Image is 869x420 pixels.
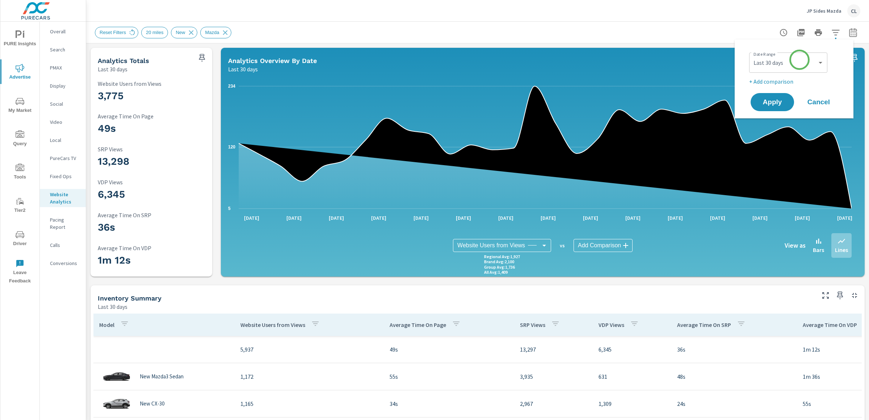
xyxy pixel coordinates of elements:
[50,100,80,108] p: Social
[200,27,231,38] div: Mazda
[811,25,826,40] button: Print Report
[50,118,80,126] p: Video
[834,290,846,301] span: Save this to your personalized report
[366,214,391,222] p: [DATE]
[98,122,205,135] h3: 49s
[3,130,37,148] span: Query
[813,245,824,254] p: Bars
[677,399,791,408] p: 24s
[847,4,860,17] div: CL
[40,135,86,146] div: Local
[98,57,149,64] h5: Analytics Totals
[790,214,815,222] p: [DATE]
[40,189,86,207] div: Website Analytics
[520,372,587,381] p: 3,935
[50,173,80,180] p: Fixed Ops
[794,25,808,40] button: "Export Report to PDF"
[228,57,317,64] h5: Analytics Overview By Date
[574,239,633,252] div: Add Comparison
[3,30,37,48] span: PURE Insights
[835,245,848,254] p: Lines
[849,290,860,301] button: Minimize Widget
[228,65,258,73] p: Last 30 days
[40,240,86,251] div: Calls
[451,214,476,222] p: [DATE]
[3,197,37,215] span: Tier2
[40,62,86,73] div: PMAX
[50,28,80,35] p: Overall
[599,321,624,328] p: VDP Views
[98,188,205,201] h3: 6,345
[99,321,114,328] p: Model
[3,259,37,285] span: Leave Feedback
[40,153,86,164] div: PureCars TV
[98,113,205,119] p: Average Time On Page
[3,97,37,115] span: My Market
[484,254,520,259] p: Regional Avg : 1,927
[50,216,80,231] p: Pacing Report
[390,372,508,381] p: 55s
[240,321,305,328] p: Website Users from Views
[620,214,646,222] p: [DATE]
[95,30,130,35] span: Reset Filters
[408,214,434,222] p: [DATE]
[749,77,842,86] p: + Add comparison
[677,372,791,381] p: 48s
[240,345,378,354] p: 5,937
[0,22,39,288] div: nav menu
[50,64,80,71] p: PMAX
[240,372,378,381] p: 1,172
[849,52,860,64] span: Save this to your personalized report
[40,98,86,109] div: Social
[520,321,545,328] p: SRP Views
[40,214,86,232] div: Pacing Report
[50,82,80,89] p: Display
[663,214,688,222] p: [DATE]
[228,84,235,89] text: 234
[142,30,168,35] span: 20 miles
[493,214,519,222] p: [DATE]
[98,90,205,102] h3: 3,775
[828,25,843,40] button: Apply Filters
[98,179,205,185] p: VDP Views
[240,399,378,408] p: 1,165
[457,242,525,249] span: Website Users from Views
[747,214,773,222] p: [DATE]
[50,260,80,267] p: Conversions
[804,99,833,105] span: Cancel
[677,345,791,354] p: 36s
[98,245,205,251] p: Average Time On VDP
[228,206,231,211] text: 5
[785,242,806,249] h6: View as
[171,27,197,38] div: New
[98,294,161,302] h5: Inventory Summary
[50,46,80,53] p: Search
[50,136,80,144] p: Local
[3,164,37,181] span: Tools
[102,366,131,387] img: glamour
[390,345,508,354] p: 49s
[201,30,223,35] span: Mazda
[484,265,515,270] p: Group Avg : 1,736
[102,393,131,415] img: glamour
[50,191,80,205] p: Website Analytics
[239,214,264,222] p: [DATE]
[228,144,235,150] text: 120
[677,321,731,328] p: Average Time On SRP
[599,372,666,381] p: 631
[551,242,574,249] p: vs
[599,399,666,408] p: 1,309
[98,80,205,87] p: Website Users from Views
[578,214,603,222] p: [DATE]
[758,99,787,105] span: Apply
[705,214,730,222] p: [DATE]
[803,321,857,328] p: Average Time On VDP
[520,345,587,354] p: 13,297
[3,64,37,81] span: Advertise
[40,171,86,182] div: Fixed Ops
[98,254,205,266] h3: 1m 12s
[40,80,86,91] div: Display
[520,399,587,408] p: 2,967
[95,27,138,38] div: Reset Filters
[484,259,514,264] p: Brand Avg : 2,100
